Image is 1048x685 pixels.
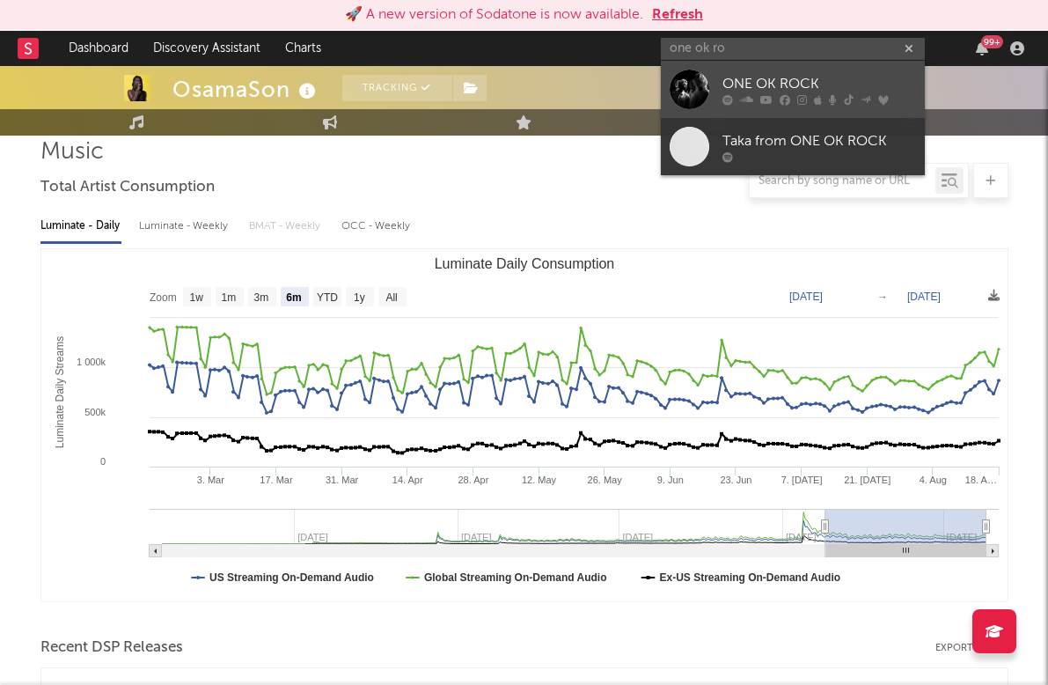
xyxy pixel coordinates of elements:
text: US Streaming On-Demand Audio [209,571,374,584]
text: 3m [253,291,268,304]
div: Taka from ONE OK ROCK [722,130,916,151]
text: [DATE] [907,291,941,303]
text: 1 000k [76,357,106,367]
div: Luminate - Weekly [139,211,231,241]
text: 6m [286,291,301,304]
text: 7. [DATE] [781,475,822,485]
text: 23. Jun [720,475,751,485]
text: 1y [354,291,365,304]
text: 28. Apr [458,475,488,485]
a: ONE OK ROCK [661,61,925,118]
text: YTD [316,291,337,304]
div: 99 + [981,35,1003,48]
text: [DATE] [789,291,823,303]
div: ONE OK ROCK [722,73,916,94]
a: Dashboard [56,31,141,66]
span: Recent DSP Releases [40,637,183,659]
text: All [385,291,397,304]
span: Music [40,142,104,163]
text: Ex-US Streaming On-Demand Audio [659,571,840,584]
text: 18. A… [964,475,996,485]
text: 17. Mar [260,475,293,485]
text: Luminate Daily Streams [54,336,66,448]
text: 21. [DATE] [844,475,890,485]
text: Zoom [150,291,177,304]
text: 500k [84,407,106,417]
a: Discovery Assistant [141,31,273,66]
a: Taka from ONE OK ROCK [661,118,925,175]
div: OsamaSon [172,75,320,104]
text: Luminate Daily Consumption [434,256,614,271]
svg: Luminate Daily Consumption [41,249,1008,601]
text: 9. Jun [656,475,683,485]
text: 3. Mar [196,475,224,485]
div: Luminate - Daily [40,211,121,241]
text: 26. May [587,475,622,485]
text: Global Streaming On-Demand Audio [423,571,606,584]
div: OCC - Weekly [341,211,412,241]
text: 4. Aug [919,475,946,485]
button: Tracking [342,75,452,101]
button: Export CSV [935,643,1008,653]
input: Search by song name or URL [750,174,935,188]
text: 31. Mar [325,475,358,485]
text: → [877,291,888,303]
text: 12. May [521,475,556,485]
text: 0 [99,456,105,467]
button: Refresh [652,4,703,26]
div: 🚀 A new version of Sodatone is now available. [345,4,643,26]
a: Charts [273,31,333,66]
text: 1w [189,291,203,304]
text: 14. Apr [392,475,422,485]
button: 99+ [976,41,988,55]
input: Search for artists [661,38,925,60]
text: 1m [221,291,236,304]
